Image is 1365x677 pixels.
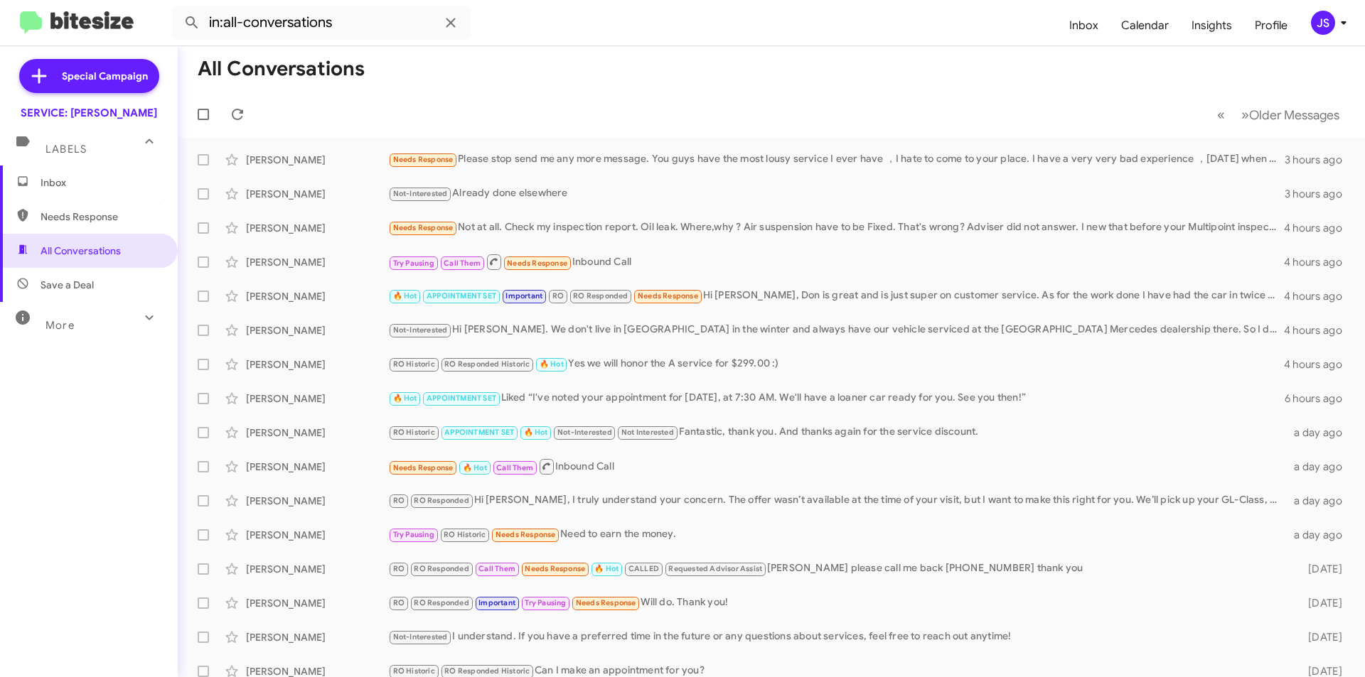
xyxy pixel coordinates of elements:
div: [PERSON_NAME] [246,221,388,235]
div: [PERSON_NAME] [246,153,388,167]
span: 🔥 Hot [524,428,548,437]
span: 🔥 Hot [594,564,619,573]
div: [PERSON_NAME] [246,426,388,440]
a: Special Campaign [19,59,159,93]
a: Calendar [1110,5,1180,46]
div: Liked “I've noted your appointment for [DATE], at 7:30 AM. We'll have a loaner car ready for you.... [388,390,1285,406]
span: RO [393,496,405,505]
input: Search [172,6,471,40]
div: 4 hours ago [1284,323,1354,337]
a: Profile [1243,5,1299,46]
button: Previous [1209,100,1233,129]
span: 🔥 Hot [540,359,564,369]
span: 🔥 Hot [393,394,417,403]
span: RO [393,598,405,607]
div: a day ago [1285,494,1354,508]
div: [PERSON_NAME] [246,323,388,337]
div: [PERSON_NAME] [246,357,388,372]
span: Needs Response [576,598,636,607]
button: Next [1233,100,1348,129]
div: Hi [PERSON_NAME]. We don't live in [GEOGRAPHIC_DATA] in the winter and always have our vehicle se... [388,322,1284,338]
span: 🔥 Hot [463,463,487,472]
div: Inbound Call [388,253,1284,271]
span: 🔥 Hot [393,291,417,300]
div: 4 hours ago [1284,357,1354,372]
span: RO Responded [573,291,628,300]
div: Inbound Call [388,457,1285,475]
span: Important [505,291,542,300]
div: Please stop send me any more message. You guys have the most lousy service I ever have ，I hate to... [388,151,1285,168]
span: CALLED [628,564,659,573]
span: Inbox [41,175,161,190]
span: RO Responded Historic [444,666,530,676]
span: APPOINTMENT SET [427,291,496,300]
span: Try Pausing [393,259,434,268]
span: « [1217,106,1225,124]
div: [DATE] [1285,596,1354,610]
span: Call Them [478,564,515,573]
span: Needs Response [41,210,161,224]
span: Needs Response [393,463,454,472]
span: All Conversations [41,244,121,258]
div: JS [1311,11,1335,35]
div: [PERSON_NAME] [246,289,388,303]
h1: All Conversations [198,58,365,80]
div: 6 hours ago [1285,391,1354,406]
div: a day ago [1285,460,1354,474]
a: Inbox [1058,5,1110,46]
div: a day ago [1285,528,1354,542]
div: SERVICE: [PERSON_NAME] [21,106,157,120]
span: RO Historic [393,428,435,437]
span: Needs Response [393,155,454,164]
span: RO [393,564,405,573]
div: Hi [PERSON_NAME], I truly understand your concern. The offer wasn’t available at the time of your... [388,492,1285,509]
div: Fantastic, thank you. And thanks again for the service discount. [388,424,1285,440]
span: Not-Interested [393,632,448,641]
span: Save a Deal [41,278,94,292]
span: Call Them [444,259,481,268]
div: Already done elsewhere [388,185,1285,202]
div: Will do. Thank you! [388,595,1285,611]
span: Important [478,598,515,607]
div: [PERSON_NAME] [246,596,388,610]
span: Needs Response [638,291,698,300]
div: [PERSON_NAME] [246,187,388,201]
span: APPOINTMENT SET [427,394,496,403]
div: [PERSON_NAME] please call me back [PHONE_NUMBER] thank you [388,560,1285,577]
a: Insights [1180,5,1243,46]
span: Older Messages [1249,107,1339,123]
span: RO Historic [393,359,435,369]
span: Not-Interested [557,428,612,437]
div: 4 hours ago [1284,255,1354,269]
div: [PERSON_NAME] [246,460,388,474]
span: RO Responded [414,496,469,505]
div: [PERSON_NAME] [246,630,388,644]
span: » [1241,106,1249,124]
div: [PERSON_NAME] [246,255,388,269]
div: [PERSON_NAME] [246,391,388,406]
span: More [45,319,75,332]
button: JS [1299,11,1349,35]
div: [PERSON_NAME] [246,562,388,576]
span: Requested Advisor Assist [668,564,762,573]
span: Not-Interested [393,189,448,198]
span: RO Responded [414,598,469,607]
span: Needs Response [393,223,454,232]
div: [PERSON_NAME] [246,528,388,542]
div: I understand. If you have a preferred time in the future or any questions about services, feel fr... [388,629,1285,645]
div: Not at all. Check my inspection report. Oil leak. Where,why ? Air suspension have to be Fixed. Th... [388,220,1284,236]
span: Try Pausing [525,598,566,607]
span: Needs Response [496,530,556,539]
span: Try Pausing [393,530,434,539]
span: Special Campaign [62,69,148,83]
div: 4 hours ago [1284,289,1354,303]
span: RO Historic [444,530,486,539]
span: RO Responded Historic [444,359,530,369]
span: Not-Interested [393,325,448,335]
div: a day ago [1285,426,1354,440]
div: [DATE] [1285,562,1354,576]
